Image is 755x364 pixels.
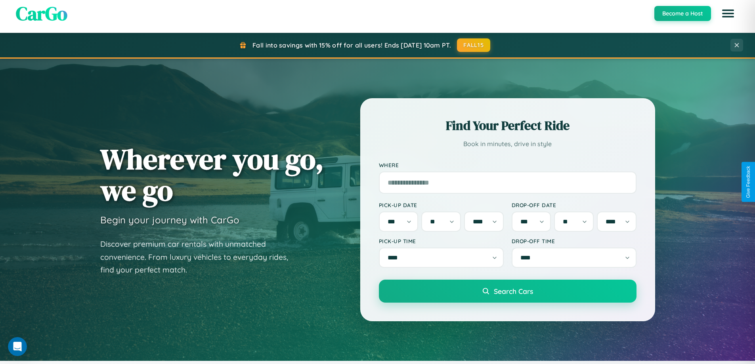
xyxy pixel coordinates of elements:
h3: Begin your journey with CarGo [100,214,239,226]
span: Fall into savings with 15% off for all users! Ends [DATE] 10am PT. [252,41,451,49]
span: CarGo [16,0,67,27]
button: Search Cars [379,280,636,303]
label: Where [379,162,636,168]
p: Book in minutes, drive in style [379,138,636,150]
iframe: Intercom live chat [8,337,27,356]
button: Open menu [717,2,739,25]
label: Drop-off Time [512,238,636,244]
h1: Wherever you go, we go [100,143,324,206]
button: Become a Host [654,6,711,21]
span: Search Cars [494,287,533,295]
button: FALL15 [457,38,490,52]
div: Give Feedback [745,166,751,198]
label: Pick-up Date [379,202,504,208]
p: Discover premium car rentals with unmatched convenience. From luxury vehicles to everyday rides, ... [100,238,298,276]
label: Pick-up Time [379,238,504,244]
label: Drop-off Date [512,202,636,208]
h2: Find Your Perfect Ride [379,117,636,134]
